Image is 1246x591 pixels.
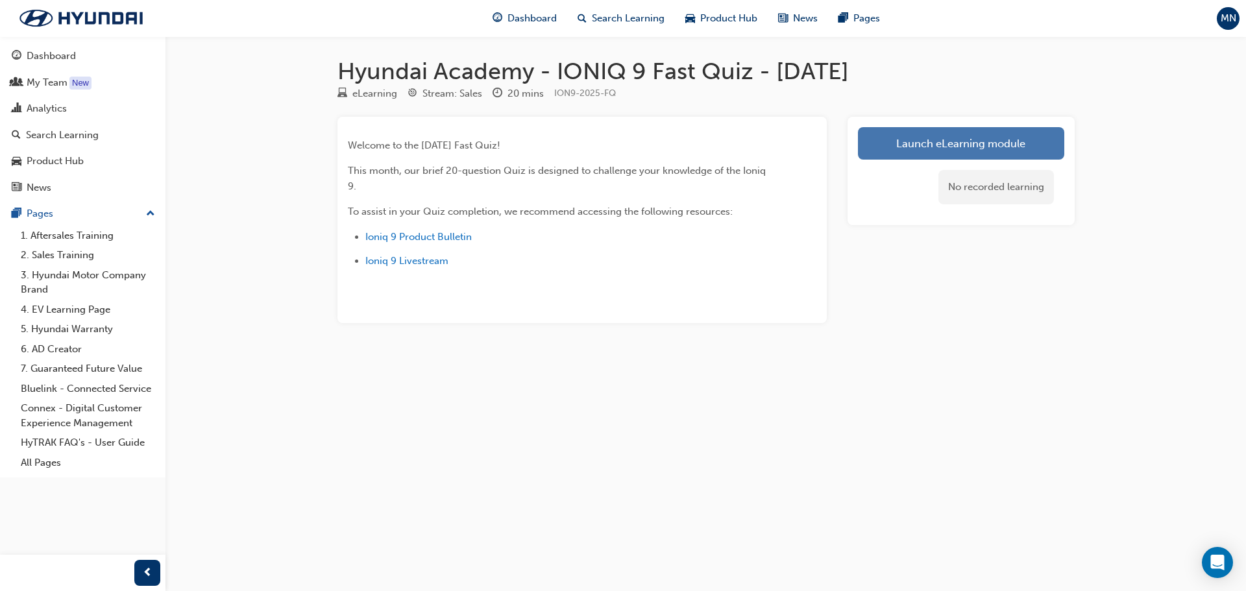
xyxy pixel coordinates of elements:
span: pages-icon [12,208,21,220]
a: 5. Hyundai Warranty [16,319,160,339]
div: Product Hub [27,154,84,169]
div: 20 mins [507,86,544,101]
span: clock-icon [493,88,502,100]
a: HyTRAK FAQ's - User Guide [16,433,160,453]
a: search-iconSearch Learning [567,5,675,32]
button: DashboardMy TeamAnalyticsSearch LearningProduct HubNews [5,42,160,202]
a: Product Hub [5,149,160,173]
div: Dashboard [27,49,76,64]
div: Stream [408,86,482,102]
a: Ioniq 9 Product Bulletin [365,231,472,243]
div: Analytics [27,101,67,116]
a: Search Learning [5,123,160,147]
div: Search Learning [26,128,99,143]
div: Stream: Sales [422,86,482,101]
a: 1. Aftersales Training [16,226,160,246]
div: Type [337,86,397,102]
span: learningResourceType_ELEARNING-icon [337,88,347,100]
a: Bluelink - Connected Service [16,379,160,399]
div: Pages [27,206,53,221]
span: Learning resource code [554,88,616,99]
span: This month, our brief 20-question Quiz is designed to challenge your knowledge of the Ioniq 9. [348,165,768,192]
div: eLearning [352,86,397,101]
a: Analytics [5,97,160,121]
a: Connex - Digital Customer Experience Management [16,398,160,433]
div: My Team [27,75,67,90]
a: Dashboard [5,44,160,68]
span: To assist in your Quiz completion, we recommend accessing the following resources: [348,206,733,217]
span: search-icon [578,10,587,27]
span: Search Learning [592,11,665,26]
span: Welcome to the [DATE] Fast Quiz! [348,139,500,151]
img: Trak [6,5,156,32]
span: target-icon [408,88,417,100]
div: Tooltip anchor [69,77,92,90]
span: prev-icon [143,565,153,581]
span: Product Hub [700,11,757,26]
div: News [27,180,51,195]
div: Open Intercom Messenger [1202,547,1233,578]
a: guage-iconDashboard [482,5,567,32]
a: My Team [5,71,160,95]
div: No recorded learning [938,170,1054,204]
span: chart-icon [12,103,21,115]
a: News [5,176,160,200]
span: Dashboard [507,11,557,26]
a: car-iconProduct Hub [675,5,768,32]
button: Pages [5,202,160,226]
a: Ioniq 9 Livestream [365,255,448,267]
span: pages-icon [838,10,848,27]
span: up-icon [146,206,155,223]
a: 4. EV Learning Page [16,300,160,320]
span: guage-icon [493,10,502,27]
h1: Hyundai Academy - IONIQ 9 Fast Quiz - [DATE] [337,57,1075,86]
span: people-icon [12,77,21,89]
span: car-icon [685,10,695,27]
span: search-icon [12,130,21,141]
a: All Pages [16,453,160,473]
div: Duration [493,86,544,102]
a: 3. Hyundai Motor Company Brand [16,265,160,300]
span: news-icon [12,182,21,194]
span: Pages [853,11,880,26]
a: 6. AD Creator [16,339,160,359]
button: MN [1217,7,1240,30]
a: 7. Guaranteed Future Value [16,359,160,379]
span: guage-icon [12,51,21,62]
a: 2. Sales Training [16,245,160,265]
a: Launch eLearning module [858,127,1064,160]
span: MN [1221,11,1236,26]
a: news-iconNews [768,5,828,32]
a: pages-iconPages [828,5,890,32]
span: News [793,11,818,26]
span: news-icon [778,10,788,27]
span: car-icon [12,156,21,167]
